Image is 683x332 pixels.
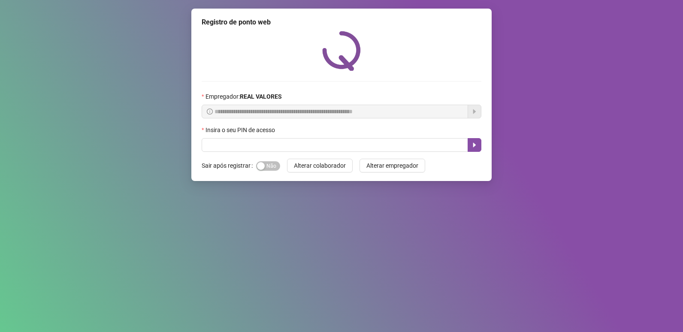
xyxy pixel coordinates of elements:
strong: REAL VALORES [240,93,282,100]
span: Empregador : [206,92,282,101]
button: Alterar empregador [360,159,425,172]
label: Insira o seu PIN de acesso [202,125,281,135]
span: Alterar colaborador [294,161,346,170]
img: QRPoint [322,31,361,71]
button: Alterar colaborador [287,159,353,172]
span: caret-right [471,142,478,148]
label: Sair após registrar [202,159,256,172]
div: Registro de ponto web [202,17,481,27]
span: info-circle [207,109,213,115]
span: Alterar empregador [366,161,418,170]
